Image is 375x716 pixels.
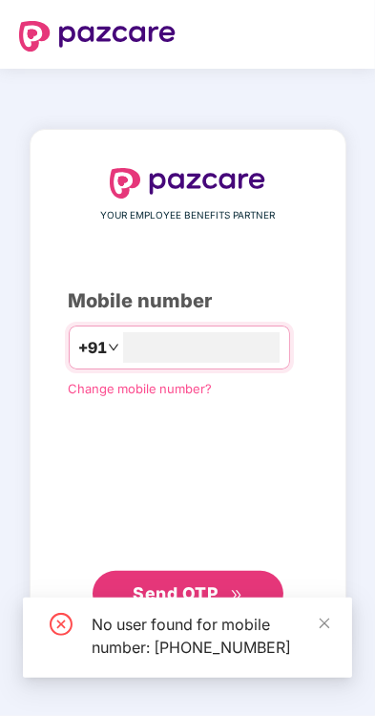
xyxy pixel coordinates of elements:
[100,208,275,223] span: YOUR EMPLOYEE BENEFITS PARTNER
[69,381,213,396] a: Change mobile number?
[318,617,331,630] span: close
[50,613,73,636] span: close-circle
[92,613,329,659] div: No user found for mobile number: [PHONE_NUMBER]
[69,286,307,316] div: Mobile number
[133,583,218,603] span: Send OTP
[93,571,283,617] button: Send OTPdouble-right
[230,589,242,601] span: double-right
[108,342,119,353] span: down
[19,21,176,52] img: logo
[110,168,266,199] img: logo
[79,336,108,360] span: +91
